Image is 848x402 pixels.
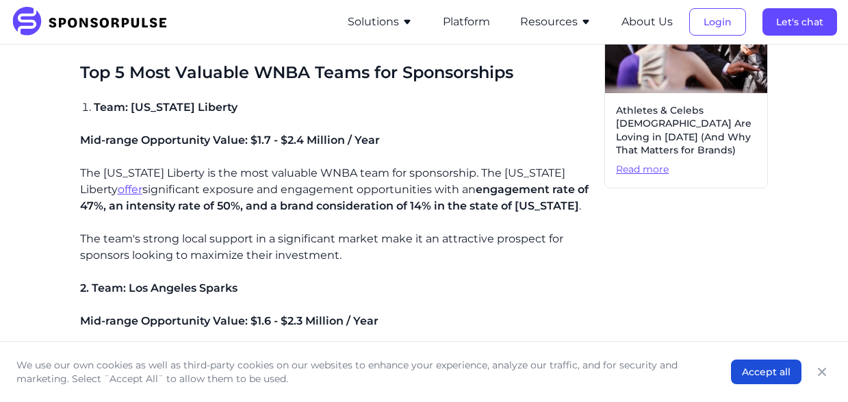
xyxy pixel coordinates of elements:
[689,8,746,36] button: Login
[80,134,380,147] span: Mid-range Opportunity Value: $1.7 - $2.4 Million / Year
[80,165,593,214] p: The [US_STATE] Liberty is the most valuable WNBA team for sponsorship. The [US_STATE] Liberty sig...
[731,360,801,384] button: Accept all
[689,16,746,28] a: Login
[80,314,378,327] span: Mid-range Opportunity Value: $1.6 - $2.3 Million / Year
[118,183,142,196] a: offer
[762,16,837,28] a: Let's chat
[11,7,177,37] img: SponsorPulse
[80,62,593,83] h3: Top 5 Most Valuable WNBA Teams for Sponsorships
[621,16,673,28] a: About Us
[762,8,837,36] button: Let's chat
[780,336,848,402] iframe: Chat Widget
[616,104,756,158] span: Athletes & Celebs [DEMOGRAPHIC_DATA] Are Loving in [DATE] (And Why That Matters for Brands)
[443,16,490,28] a: Platform
[443,14,490,30] button: Platform
[348,14,413,30] button: Solutions
[80,231,593,264] p: The team's strong local support in a significant market make it an attractive prospect for sponso...
[520,14,591,30] button: Resources
[616,163,756,177] span: Read more
[16,358,704,386] p: We use our own cookies as well as third-party cookies on our websites to enhance your experience,...
[94,101,237,114] span: Team: [US_STATE] Liberty
[621,14,673,30] button: About Us
[80,183,589,212] span: engagement rate of 47%, an intensity rate of 50%, and a brand consideration of 14% in the state o...
[80,281,237,294] span: 2. Team: Los Angeles Sparks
